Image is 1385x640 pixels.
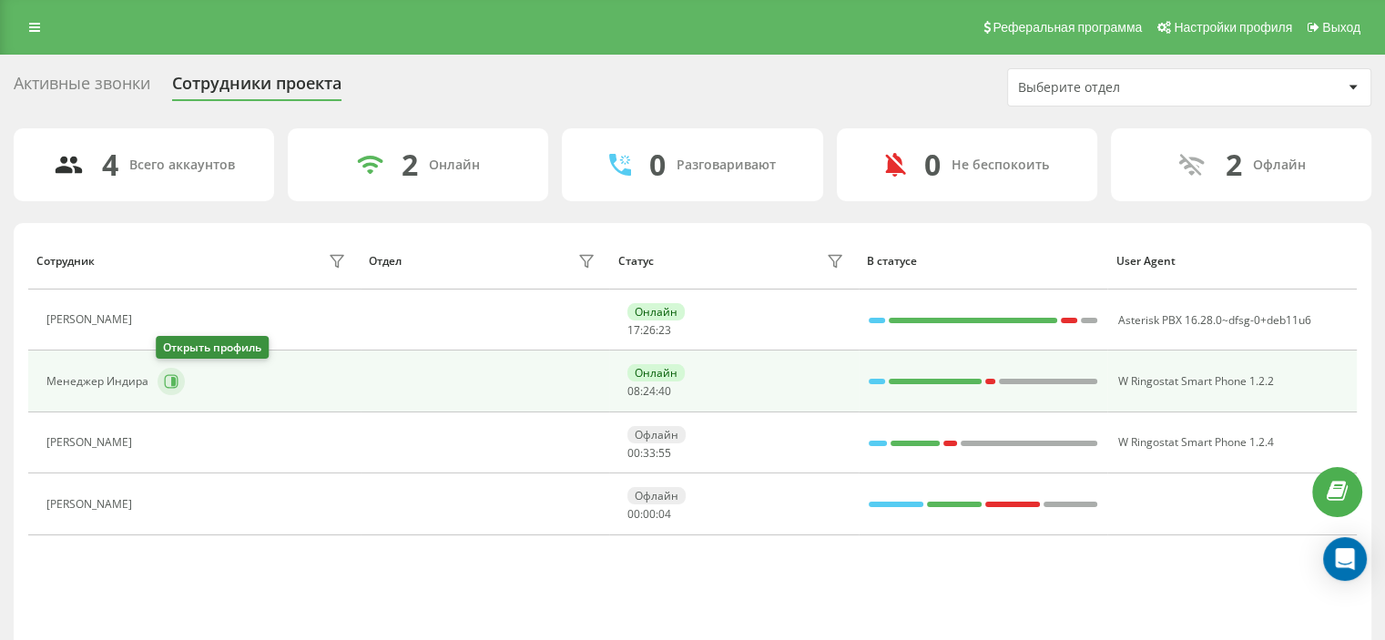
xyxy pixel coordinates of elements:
[46,498,137,511] div: [PERSON_NAME]
[1117,434,1273,450] span: W Ringostat Smart Phone 1.2.4
[1174,20,1292,35] span: Настройки профиля
[402,147,418,182] div: 2
[627,426,686,443] div: Офлайн
[156,336,269,359] div: Открыть профиль
[102,147,118,182] div: 4
[627,506,640,522] span: 00
[658,506,671,522] span: 04
[643,322,656,338] span: 26
[1323,537,1367,581] div: Open Intercom Messenger
[627,487,686,504] div: Офлайн
[649,147,666,182] div: 0
[627,303,685,320] div: Онлайн
[36,255,95,268] div: Сотрудник
[1225,147,1241,182] div: 2
[627,445,640,461] span: 00
[1322,20,1360,35] span: Выход
[1018,80,1236,96] div: Выберите отдел
[627,385,671,398] div: : :
[993,20,1142,35] span: Реферальная программа
[14,74,150,102] div: Активные звонки
[618,255,654,268] div: Статус
[643,445,656,461] span: 33
[1252,157,1305,173] div: Офлайн
[46,436,137,449] div: [PERSON_NAME]
[627,447,671,460] div: : :
[429,157,480,173] div: Онлайн
[1117,312,1310,328] span: Asterisk PBX 16.28.0~dfsg-0+deb11u6
[172,74,341,102] div: Сотрудники проекта
[658,445,671,461] span: 55
[627,324,671,337] div: : :
[677,157,776,173] div: Разговаривают
[643,506,656,522] span: 00
[46,375,153,388] div: Менеджер Индира
[952,157,1049,173] div: Не беспокоить
[627,364,685,381] div: Онлайн
[129,157,235,173] div: Всего аккаунтов
[627,383,640,399] span: 08
[867,255,1099,268] div: В статусе
[924,147,941,182] div: 0
[1116,255,1349,268] div: User Agent
[46,313,137,326] div: [PERSON_NAME]
[369,255,402,268] div: Отдел
[627,508,671,521] div: : :
[1117,373,1273,389] span: W Ringostat Smart Phone 1.2.2
[658,322,671,338] span: 23
[627,322,640,338] span: 17
[643,383,656,399] span: 24
[658,383,671,399] span: 40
